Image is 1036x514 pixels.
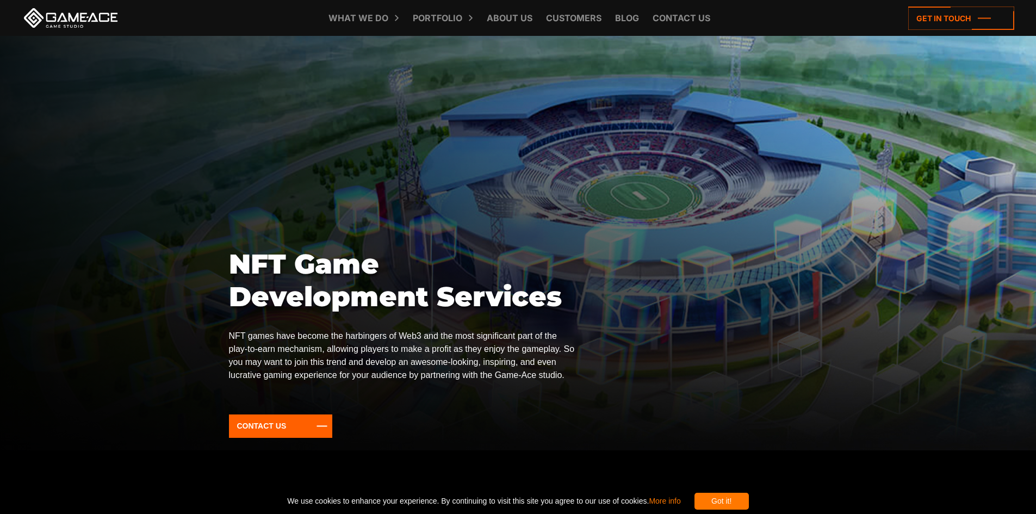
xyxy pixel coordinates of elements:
a: Get in touch [908,7,1014,30]
div: Got it! [694,493,749,510]
span: We use cookies to enhance your experience. By continuing to visit this site you agree to our use ... [287,493,680,510]
a: More info [649,497,680,505]
a: Contact Us [229,414,333,438]
h1: NFT Game Development Services [229,248,576,313]
p: NFT games have become the harbingers of Web3 and the most significant part of the play-to-earn me... [229,330,576,382]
